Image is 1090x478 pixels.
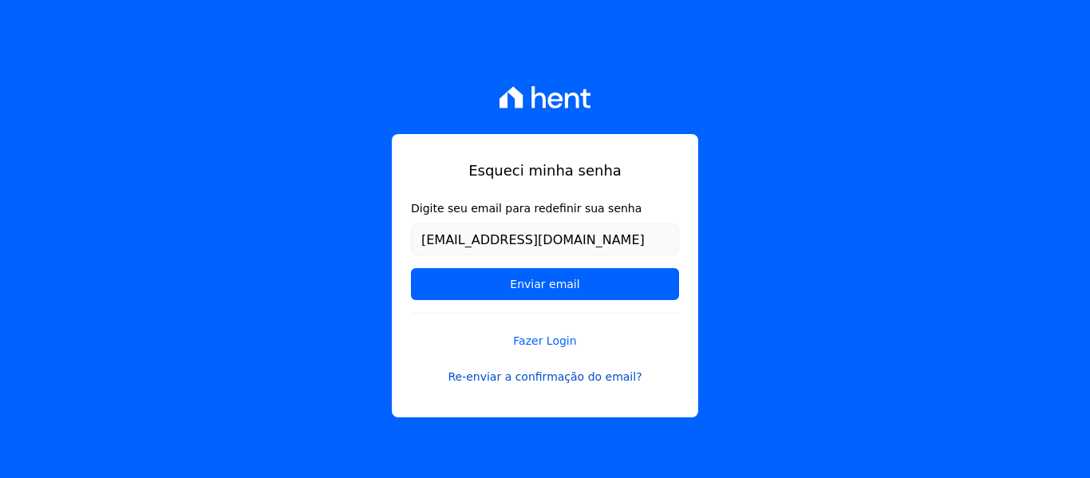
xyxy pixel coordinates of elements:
input: Enviar email [411,268,679,300]
input: Email [411,223,679,255]
a: Re-enviar a confirmação do email? [411,369,679,385]
h1: Esqueci minha senha [411,160,679,181]
a: Fazer Login [411,313,679,350]
label: Digite seu email para redefinir sua senha [411,200,679,217]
